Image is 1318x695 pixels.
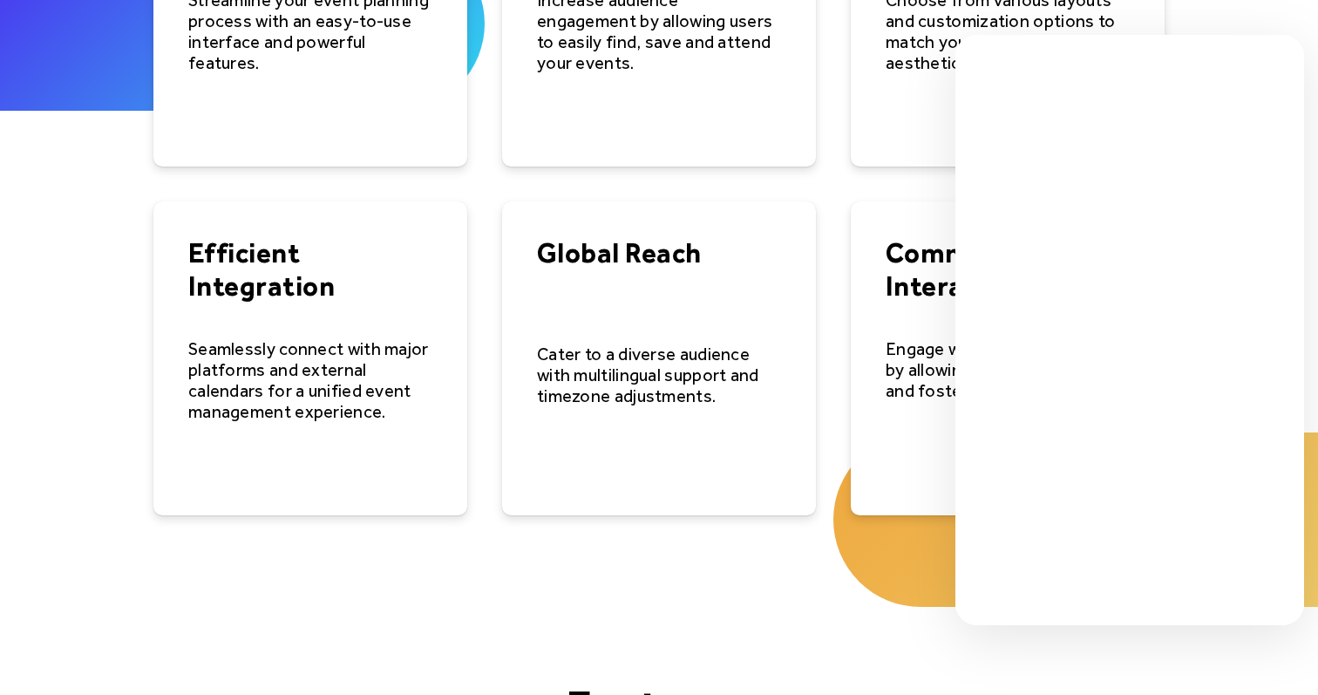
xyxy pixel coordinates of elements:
[188,236,432,303] h4: Efficient Integration
[537,236,781,269] h4: Global Reach
[886,338,1130,401] div: Engage with your community by allowing event submissions and fostering interaction.
[886,236,1130,303] h4: Community Interaction
[537,344,781,406] div: Cater to a diverse audience with multilingual support and timezone adjustments.
[188,338,432,422] div: Seamlessly connect with major platforms and external calendars for a unified event management exp...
